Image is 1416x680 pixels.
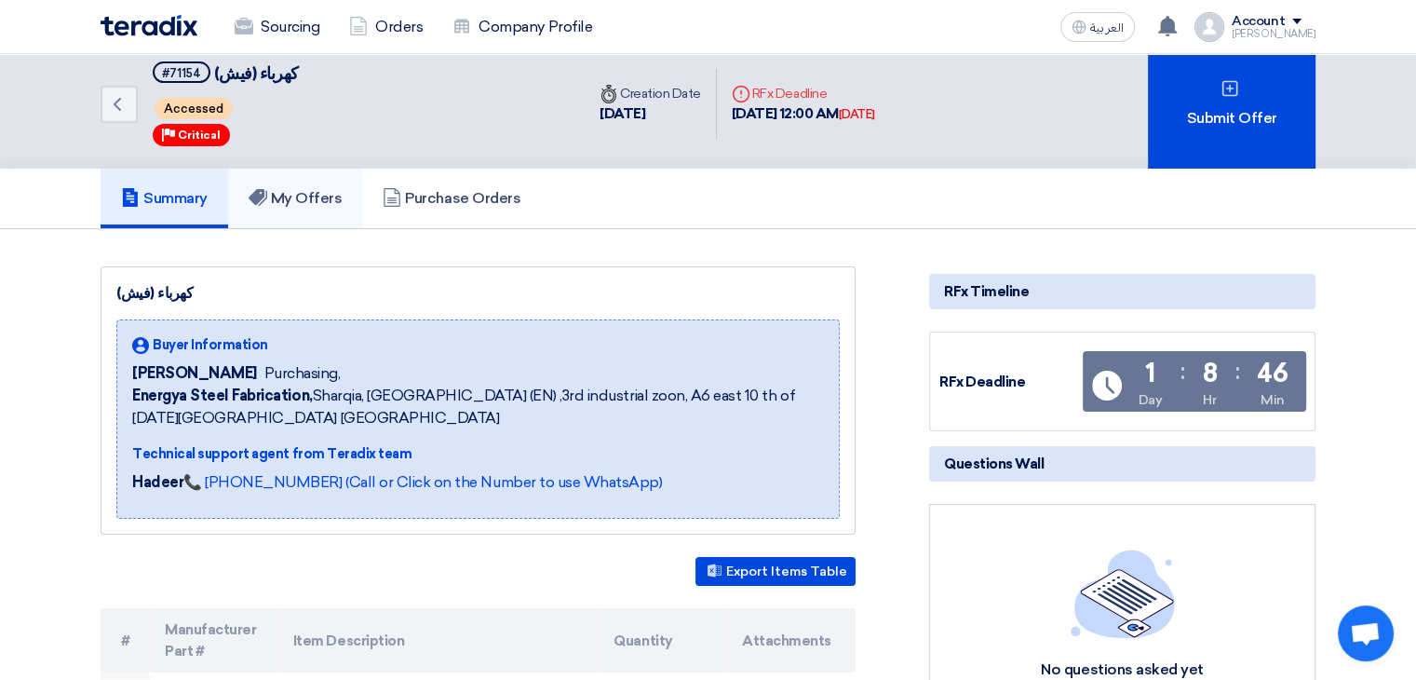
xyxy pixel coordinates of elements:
[1071,550,1175,637] img: empty_state_list.svg
[1261,390,1285,410] div: Min
[695,557,856,586] button: Export Items Table
[132,473,183,491] strong: Hadeer
[1180,355,1185,388] div: :
[1139,390,1163,410] div: Day
[438,7,607,48] a: Company Profile
[1203,390,1216,410] div: Hr
[839,105,875,124] div: [DATE]
[1257,360,1288,387] div: 46
[214,63,299,84] span: كهرباء (فيش)
[121,189,208,208] h5: Summary
[727,608,856,673] th: Attachments
[228,169,363,228] a: My Offers
[944,454,1044,474] span: Questions Wall
[116,282,840,305] div: كهرباء (فيش)
[362,169,541,228] a: Purchase Orders
[150,608,278,673] th: Manufacturer Part #
[929,274,1315,309] div: RFx Timeline
[278,608,600,673] th: Item Description
[132,385,824,429] span: Sharqia, [GEOGRAPHIC_DATA] (EN) ,3rd industrial zoon, A6 east 10 th of [DATE][GEOGRAPHIC_DATA] [G...
[183,473,662,491] a: 📞 [PHONE_NUMBER] (Call or Click on the Number to use WhatsApp)
[334,7,438,48] a: Orders
[249,189,343,208] h5: My Offers
[132,387,313,404] b: Energya Steel Fabrication,
[383,189,520,208] h5: Purchase Orders
[1194,12,1224,42] img: profile_test.png
[153,61,299,85] h5: كهرباء (فيش)
[732,84,875,103] div: RFx Deadline
[1148,39,1315,169] div: Submit Offer
[1202,360,1217,387] div: 8
[101,169,228,228] a: Summary
[732,103,875,125] div: [DATE] 12:00 AM
[153,335,268,355] span: Buyer Information
[939,372,1079,393] div: RFx Deadline
[162,67,201,79] div: #71154
[1060,12,1135,42] button: العربية
[132,362,257,385] span: [PERSON_NAME]
[101,608,150,673] th: #
[220,7,334,48] a: Sourcing
[600,84,701,103] div: Creation Date
[178,129,221,142] span: Critical
[132,444,824,464] div: Technical support agent from Teradix team
[600,103,701,125] div: [DATE]
[1145,360,1155,387] div: 1
[155,98,233,119] span: Accessed
[1338,605,1394,661] a: دردشة مفتوحة
[264,362,341,385] span: Purchasing,
[1090,21,1124,34] span: العربية
[1232,29,1315,39] div: [PERSON_NAME]
[1232,14,1285,30] div: Account
[1234,355,1239,388] div: :
[964,660,1281,680] div: No questions asked yet
[599,608,727,673] th: Quantity
[101,15,197,36] img: Teradix logo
